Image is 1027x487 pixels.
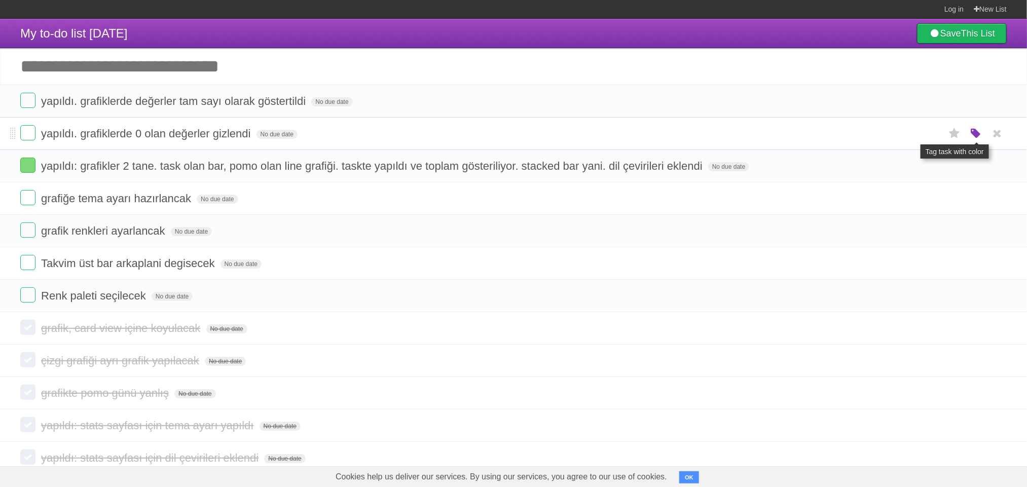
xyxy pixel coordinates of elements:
label: Done [20,320,35,335]
span: My to-do list [DATE] [20,26,128,40]
label: Done [20,125,35,140]
span: No due date [152,292,193,301]
label: Done [20,352,35,367]
span: No due date [174,389,215,398]
span: No due date [708,162,749,171]
span: Renk paleti seçilecek [41,289,149,302]
span: No due date [256,130,298,139]
span: Cookies help us deliver our services. By using our services, you agree to our use of cookies. [325,467,677,487]
span: yapıldı. grafiklerde 0 olan değerler gizlendi [41,127,253,140]
span: No due date [206,324,247,333]
span: No due date [221,259,262,269]
span: Takvim üst bar arkaplani degisecek [41,257,217,270]
a: SaveThis List [917,23,1007,44]
span: No due date [311,97,352,106]
span: yapıldı: stats sayfası için tema ayarı yapıldı [41,419,256,432]
b: This List [961,28,995,39]
span: grafiğe tema ayarı hazırlancak [41,192,194,205]
label: Done [20,287,35,303]
label: Done [20,93,35,108]
span: No due date [197,195,238,204]
span: No due date [171,227,212,236]
label: Done [20,385,35,400]
span: No due date [260,422,301,431]
span: çizgi grafiği ayrı grafik yapılacak [41,354,202,367]
span: yapıldı: grafikler 2 tane. task olan bar, pomo olan line grafiği. taskte yapıldı ve toplam göster... [41,160,705,172]
span: grafik renkleri ayarlancak [41,224,168,237]
span: grafikte pomo günü yanlış [41,387,171,399]
label: Star task [945,125,964,142]
span: No due date [264,454,305,463]
label: Done [20,158,35,173]
label: Done [20,417,35,432]
label: Done [20,222,35,238]
span: No due date [205,357,246,366]
label: Done [20,255,35,270]
span: yapıldı: stats sayfası için dil çevirileri eklendi [41,452,261,464]
button: OK [679,471,699,483]
label: Done [20,449,35,465]
label: Done [20,190,35,205]
span: yapıldı. grafiklerde değerler tam sayı olarak göstertildi [41,95,308,107]
span: grafik, card view içine koyulacak [41,322,203,334]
